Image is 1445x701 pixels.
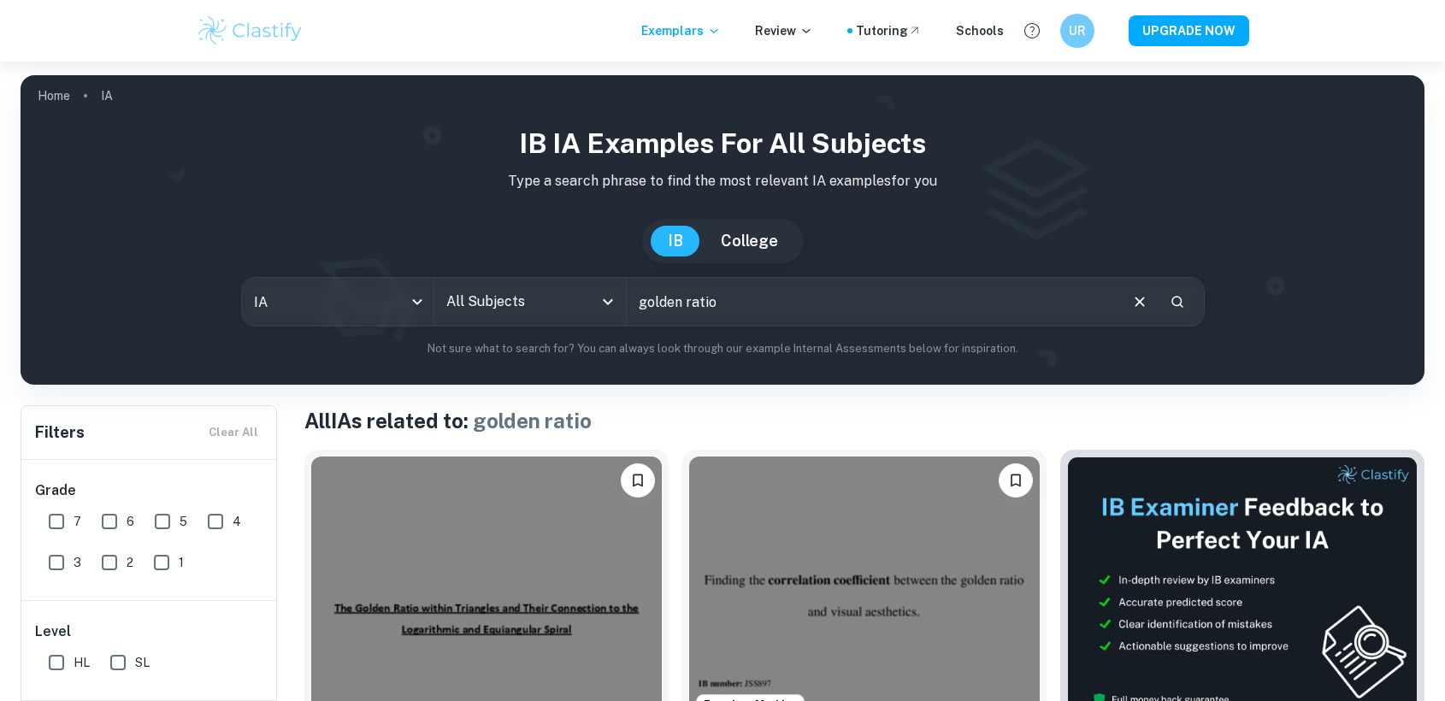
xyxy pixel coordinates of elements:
[1060,14,1094,48] button: UR
[242,278,433,326] div: IA
[1017,16,1047,45] button: Help and Feedback
[641,21,721,40] p: Exemplars
[956,21,1004,40] a: Schools
[1068,21,1088,40] h6: UR
[135,653,150,672] span: SL
[473,409,592,433] span: golden ratio
[596,290,620,314] button: Open
[180,512,187,531] span: 5
[35,421,85,445] h6: Filters
[35,621,264,642] h6: Level
[1129,15,1249,46] button: UPGRADE NOW
[856,21,922,40] a: Tutoring
[621,463,655,498] button: Bookmark
[34,123,1411,164] h1: IB IA examples for all subjects
[21,75,1424,385] img: profile cover
[704,226,795,256] button: College
[127,512,134,531] span: 6
[651,226,700,256] button: IB
[755,21,813,40] p: Review
[34,171,1411,191] p: Type a search phrase to find the most relevant IA examples for you
[127,553,133,572] span: 2
[1124,286,1156,318] button: Clear
[999,463,1033,498] button: Bookmark
[101,86,113,105] p: IA
[304,405,1424,436] h1: All IAs related to:
[1163,287,1192,316] button: Search
[196,14,304,48] img: Clastify logo
[38,84,70,108] a: Home
[627,278,1117,326] input: E.g. player arrangements, enthalpy of combustion, analysis of a big city...
[74,553,81,572] span: 3
[179,553,184,572] span: 1
[74,512,81,531] span: 7
[233,512,241,531] span: 4
[35,480,264,501] h6: Grade
[34,340,1411,357] p: Not sure what to search for? You can always look through our example Internal Assessments below f...
[74,653,90,672] span: HL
